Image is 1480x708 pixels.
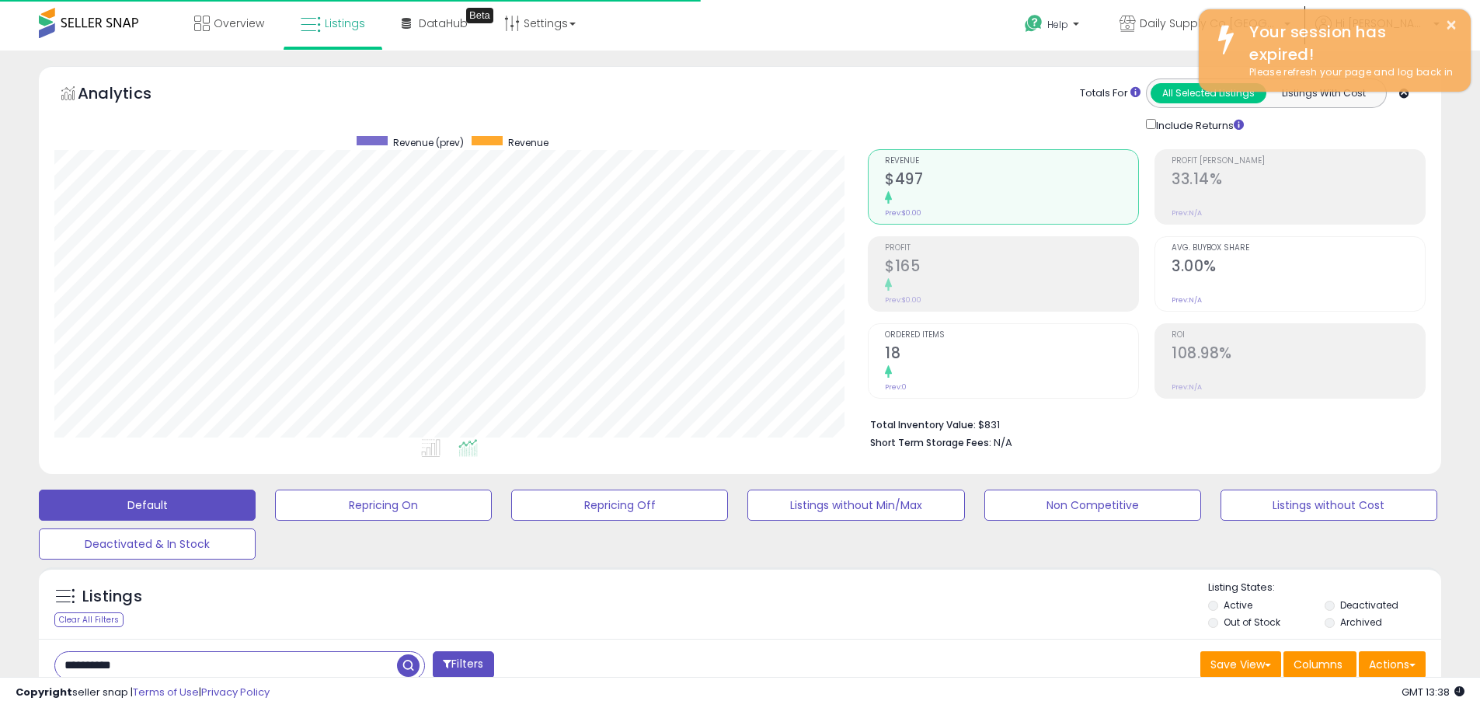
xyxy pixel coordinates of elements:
div: Tooltip anchor [466,8,493,23]
div: Totals For [1080,86,1140,101]
div: Please refresh your page and log back in [1238,65,1459,80]
small: Prev: $0.00 [885,208,921,218]
span: Daily Supply Co [GEOGRAPHIC_DATA] [1140,16,1280,31]
button: Listings With Cost [1266,83,1381,103]
h2: 18 [885,344,1138,365]
small: Prev: N/A [1172,295,1202,305]
a: Privacy Policy [201,685,270,699]
h2: 33.14% [1172,170,1425,191]
h2: 108.98% [1172,344,1425,365]
span: Help [1047,18,1068,31]
b: Short Term Storage Fees: [870,436,991,449]
h2: 3.00% [1172,257,1425,278]
button: Filters [433,651,493,678]
h5: Listings [82,586,142,608]
small: Prev: 0 [885,382,907,392]
label: Out of Stock [1224,616,1280,629]
span: Columns [1294,657,1342,672]
button: Actions [1359,651,1426,678]
span: DataHub [419,16,468,31]
div: Include Returns [1134,116,1262,134]
label: Deactivated [1340,598,1398,612]
span: Revenue [885,157,1138,166]
span: Ordered Items [885,331,1138,340]
div: Clear All Filters [54,612,124,627]
span: Listings [325,16,365,31]
b: Total Inventory Value: [870,418,976,431]
strong: Copyright [16,685,72,699]
span: Profit [PERSON_NAME] [1172,157,1425,166]
small: Prev: N/A [1172,208,1202,218]
span: N/A [994,435,1012,450]
i: Get Help [1024,14,1043,33]
li: $831 [870,414,1414,433]
button: Save View [1200,651,1281,678]
small: Prev: N/A [1172,382,1202,392]
button: Non Competitive [984,490,1201,521]
a: Terms of Use [133,685,199,699]
span: Revenue [508,136,548,149]
h2: $497 [885,170,1138,191]
span: 2025-10-9 13:38 GMT [1402,685,1464,699]
button: Repricing Off [511,490,728,521]
button: Repricing On [275,490,492,521]
span: ROI [1172,331,1425,340]
span: Profit [885,244,1138,253]
h5: Analytics [78,82,182,108]
span: Overview [214,16,264,31]
button: Listings without Cost [1221,490,1437,521]
button: × [1445,16,1457,35]
div: seller snap | | [16,685,270,700]
button: Default [39,490,256,521]
div: Your session has expired! [1238,21,1459,65]
label: Archived [1340,616,1382,629]
button: Columns [1283,651,1356,678]
button: Listings without Min/Max [747,490,964,521]
label: Active [1224,598,1252,612]
button: Deactivated & In Stock [39,528,256,560]
button: All Selected Listings [1151,83,1266,103]
span: Revenue (prev) [393,136,464,149]
h2: $165 [885,257,1138,278]
a: Help [1012,2,1095,51]
p: Listing States: [1208,581,1441,595]
small: Prev: $0.00 [885,295,921,305]
span: Avg. Buybox Share [1172,244,1425,253]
